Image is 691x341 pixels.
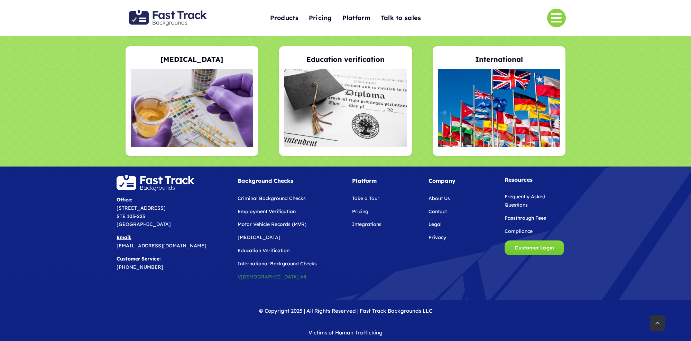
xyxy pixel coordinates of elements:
[117,264,163,270] span: [PHONE_NUMBER]
[129,9,207,17] a: Fast Track Backgrounds Logo
[238,234,280,240] a: [MEDICAL_DATA]
[238,177,293,184] strong: Background Checks
[342,11,370,26] a: Platform
[117,197,171,227] span: [STREET_ADDRESS] STE 103-223 [GEOGRAPHIC_DATA]
[429,208,447,215] a: Contact
[236,1,456,35] nav: One Page
[505,193,545,208] a: Frequently Asked Questions
[429,221,442,227] a: Legal
[259,307,432,314] span: © Copyright 2025 | All Rights Reserved | Fast Track Backgrounds LLC
[309,13,332,23] span: Pricing
[241,274,306,280] span: [DEMOGRAPHIC_DATA] All
[515,245,554,251] span: Customer Login
[429,234,446,240] a: Privacy
[117,197,132,203] u: Office:
[505,228,533,234] a: Compliance
[352,195,379,201] a: Take a Tour
[352,221,381,227] a: Integrations
[381,11,421,26] a: Talk to sales
[117,234,131,240] b: Email:
[381,13,421,23] span: Talk to sales
[238,274,306,280] a: V[DEMOGRAPHIC_DATA] All
[117,243,206,249] span: [EMAIL_ADDRESS][DOMAIN_NAME]
[429,195,450,201] a: About Us
[129,10,207,26] img: Fast Track Backgrounds Logo
[238,221,306,227] a: Motor Vehicle Records (MVR)
[117,256,161,262] b: Customer Service:
[505,176,533,183] strong: Resources
[309,11,332,26] a: Pricing
[342,13,370,23] span: Platform
[238,208,296,215] a: Employment Verification
[308,329,383,336] a: Victims of Human Trafficking
[352,177,377,184] strong: Platform
[270,13,298,23] span: Products
[505,215,546,221] a: Passthrough Fees
[117,174,194,182] a: FastTrackLogo-Reverse@2x
[238,195,306,201] a: Criminal Background Checks
[547,9,566,27] a: Link to #
[238,261,317,267] a: International Background Checks
[505,240,564,255] a: Customer Login
[238,274,241,280] span: V
[352,208,368,215] a: Pricing
[429,177,455,184] strong: Company
[238,247,289,254] a: Education Verification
